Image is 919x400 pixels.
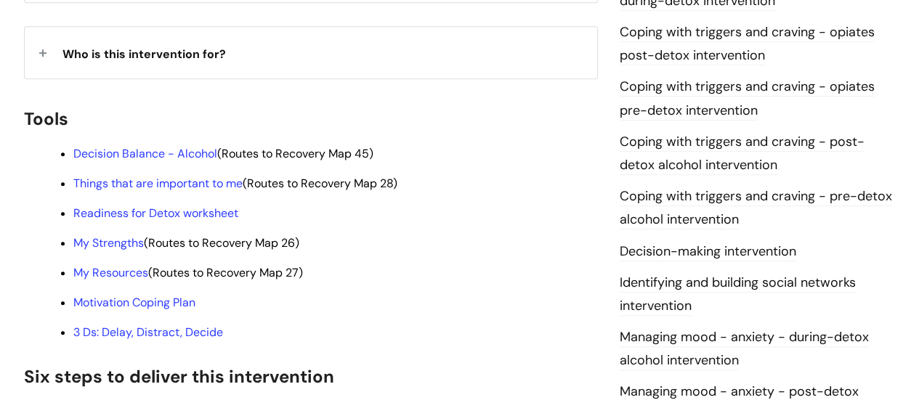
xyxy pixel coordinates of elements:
[73,265,303,280] span: (Routes to Recovery Map 27)
[620,78,875,120] a: Coping with triggers and craving - opiates pre-detox intervention
[73,235,299,250] span: (Routes to Recovery Map 26)
[73,235,144,250] a: My Strengths
[24,365,334,388] span: Six steps to deliver this intervention
[73,325,223,340] a: 3 Ds: Delay, Distract, Decide
[620,23,875,65] a: Coping with triggers and craving - opiates post-detox intervention
[62,46,226,62] span: Who is this intervention for?
[620,274,856,316] a: Identifying and building social networks intervention
[620,187,892,229] a: Coping with triggers and craving - pre-detox alcohol intervention
[73,176,243,191] a: Things that are important to me
[620,242,796,261] a: Decision-making intervention
[73,176,397,191] span: (Routes to Recovery Map 28)
[73,146,217,161] a: Decision Balance - Alcohol
[73,295,195,310] a: Motivation Coping Plan
[24,107,68,130] span: Tools
[620,328,869,370] a: Managing mood - anxiety - during-detox alcohol intervention
[73,265,148,280] a: My Resources
[73,146,373,161] span: (Routes to Recovery Map 45)
[73,205,238,221] a: Readiness for Detox worksheet
[620,133,865,175] a: Coping with triggers and craving - post-detox alcohol intervention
